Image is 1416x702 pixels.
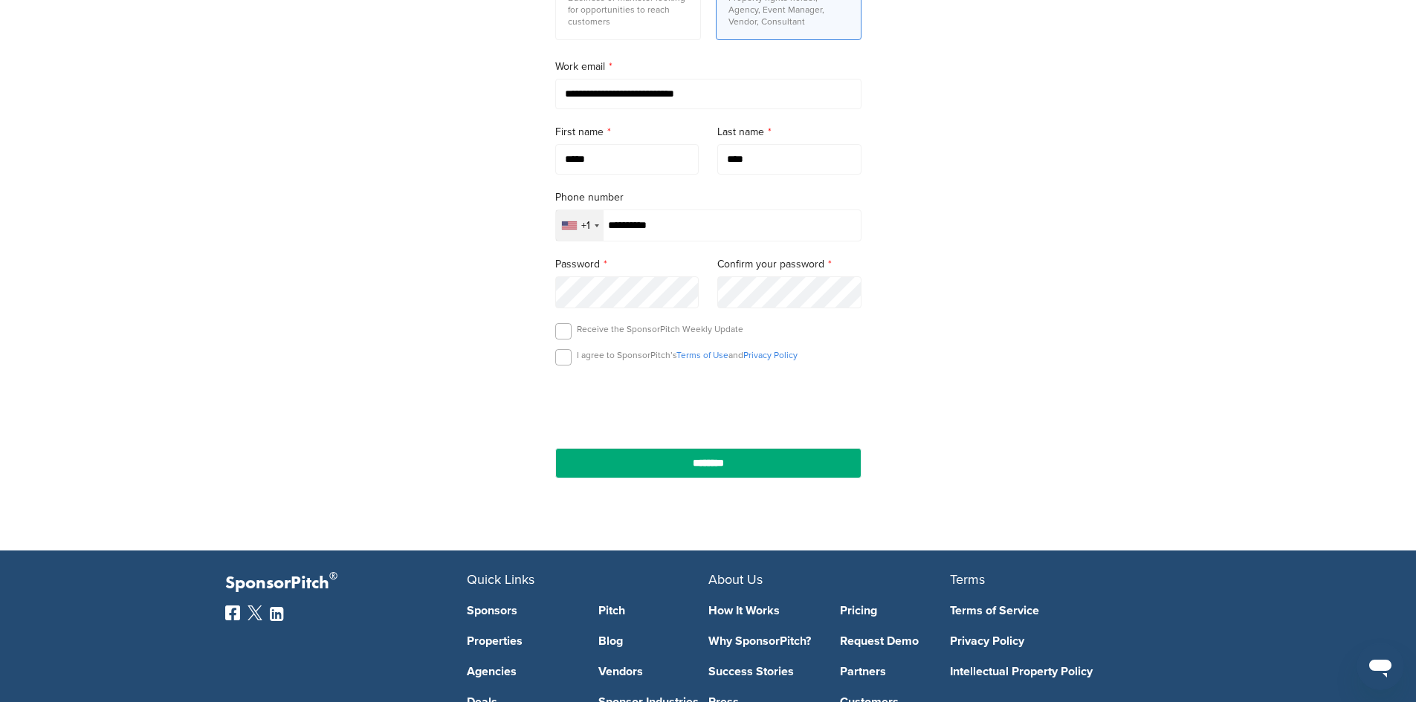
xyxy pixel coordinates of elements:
a: Properties [467,635,577,647]
a: Pricing [840,605,950,617]
p: I agree to SponsorPitch’s and [577,349,798,361]
label: Phone number [555,189,861,206]
label: Work email [555,59,861,75]
div: +1 [581,221,590,231]
label: Password [555,256,699,273]
a: Request Demo [840,635,950,647]
a: Vendors [598,666,708,677]
a: Partners [840,666,950,677]
a: Success Stories [708,666,818,677]
a: How It Works [708,605,818,617]
img: Facebook [225,605,240,620]
span: Terms [950,571,985,588]
a: Blog [598,635,708,647]
a: Pitch [598,605,708,617]
p: SponsorPitch [225,573,467,594]
a: Privacy Policy [743,350,798,360]
a: Privacy Policy [950,635,1169,647]
a: Agencies [467,666,577,677]
a: Terms of Service [950,605,1169,617]
a: Why SponsorPitch? [708,635,818,647]
span: Quick Links [467,571,534,588]
img: Twitter [248,605,262,620]
label: Last name [717,124,861,140]
span: ® [329,567,337,585]
div: Selected country [556,210,604,241]
iframe: reCAPTCHA [624,383,793,426]
label: First name [555,124,699,140]
a: Terms of Use [676,350,728,360]
a: Intellectual Property Policy [950,666,1169,677]
iframe: Button to launch messaging window [1357,643,1404,690]
p: Receive the SponsorPitch Weekly Update [577,323,743,335]
span: About Us [708,571,763,588]
a: Sponsors [467,605,577,617]
label: Confirm your password [717,256,861,273]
